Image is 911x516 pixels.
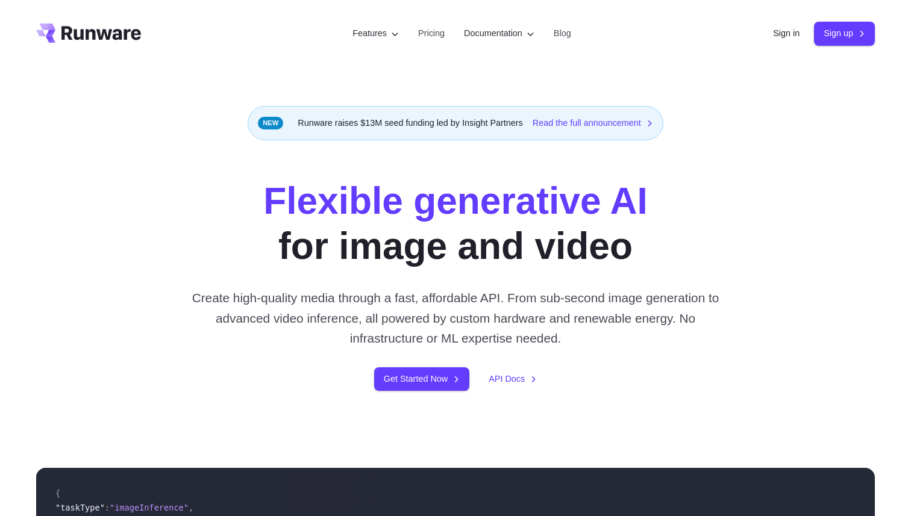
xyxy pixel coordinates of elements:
strong: Flexible generative AI [263,180,648,222]
a: Read the full announcement [533,116,653,130]
span: , [189,503,193,512]
span: { [55,488,60,498]
p: Create high-quality media through a fast, affordable API. From sub-second image generation to adv... [187,288,724,348]
a: API Docs [489,372,537,386]
a: Sign up [814,22,875,45]
a: Get Started Now [374,367,469,391]
h1: for image and video [263,179,648,269]
div: Runware raises $13M seed funding led by Insight Partners [248,106,663,140]
span: : [105,503,110,512]
span: "imageInference" [110,503,189,512]
span: "taskType" [55,503,105,512]
label: Documentation [464,26,534,40]
a: Pricing [418,26,445,40]
a: Sign in [773,26,800,40]
label: Features [352,26,399,40]
a: Blog [554,26,571,40]
a: Go to / [36,23,141,43]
